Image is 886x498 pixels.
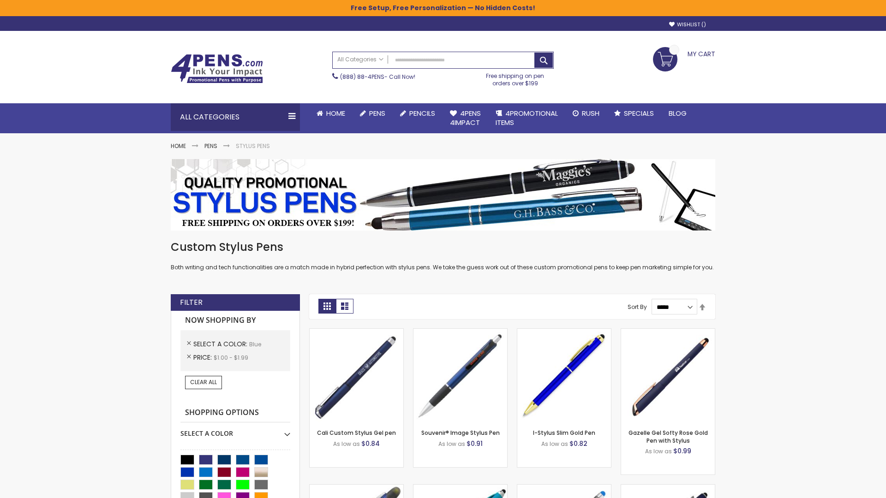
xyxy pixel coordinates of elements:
[180,311,290,330] strong: Now Shopping by
[369,108,385,118] span: Pens
[353,103,393,124] a: Pens
[607,103,661,124] a: Specials
[309,103,353,124] a: Home
[310,329,403,422] img: Cali Custom Stylus Gel pen-Blue
[409,108,435,118] span: Pencils
[621,329,715,422] img: Gazelle Gel Softy Rose Gold Pen with Stylus-Blue
[190,378,217,386] span: Clear All
[413,484,507,492] a: Neon Stylus Highlighter-Pen Combo-Blue
[517,328,611,336] a: I-Stylus Slim Gold-Blue
[541,440,568,448] span: As low as
[214,354,248,362] span: $1.00 - $1.99
[310,328,403,336] a: Cali Custom Stylus Gel pen-Blue
[517,484,611,492] a: Islander Softy Gel with Stylus - ColorJet Imprint-Blue
[171,240,715,255] h1: Custom Stylus Pens
[171,240,715,272] div: Both writing and tech functionalities are a match made in hybrid perfection with stylus pens. We ...
[193,339,249,349] span: Select A Color
[645,447,672,455] span: As low as
[517,329,611,422] img: I-Stylus Slim Gold-Blue
[467,439,483,448] span: $0.91
[180,297,203,308] strong: Filter
[669,21,706,28] a: Wishlist
[326,108,345,118] span: Home
[333,52,388,67] a: All Categories
[443,103,488,133] a: 4Pens4impact
[628,303,647,311] label: Sort By
[669,108,687,118] span: Blog
[621,484,715,492] a: Custom Soft Touch® Metal Pens with Stylus-Blue
[340,73,384,81] a: (888) 88-4PENS
[171,159,715,231] img: Stylus Pens
[413,328,507,336] a: Souvenir® Image Stylus Pen-Blue
[361,439,380,448] span: $0.84
[340,73,415,81] span: - Call Now!
[171,103,300,131] div: All Categories
[236,142,270,150] strong: Stylus Pens
[565,103,607,124] a: Rush
[333,440,360,448] span: As low as
[180,422,290,438] div: Select A Color
[310,484,403,492] a: Souvenir® Jalan Highlighter Stylus Pen Combo-Blue
[488,103,565,133] a: 4PROMOTIONALITEMS
[621,328,715,336] a: Gazelle Gel Softy Rose Gold Pen with Stylus-Blue
[569,439,587,448] span: $0.82
[318,299,336,314] strong: Grid
[477,69,554,87] div: Free shipping on pen orders over $199
[496,108,558,127] span: 4PROMOTIONAL ITEMS
[421,429,500,437] a: Souvenir® Image Stylus Pen
[624,108,654,118] span: Specials
[629,429,708,444] a: Gazelle Gel Softy Rose Gold Pen with Stylus
[171,54,263,83] img: 4Pens Custom Pens and Promotional Products
[337,56,383,63] span: All Categories
[393,103,443,124] a: Pencils
[582,108,599,118] span: Rush
[185,376,222,389] a: Clear All
[249,340,261,348] span: Blue
[438,440,465,448] span: As low as
[317,429,396,437] a: Cali Custom Stylus Gel pen
[204,142,217,150] a: Pens
[180,403,290,423] strong: Shopping Options
[193,353,214,362] span: Price
[450,108,481,127] span: 4Pens 4impact
[673,446,691,456] span: $0.99
[533,429,595,437] a: I-Stylus Slim Gold Pen
[413,329,507,422] img: Souvenir® Image Stylus Pen-Blue
[661,103,694,124] a: Blog
[171,142,186,150] a: Home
